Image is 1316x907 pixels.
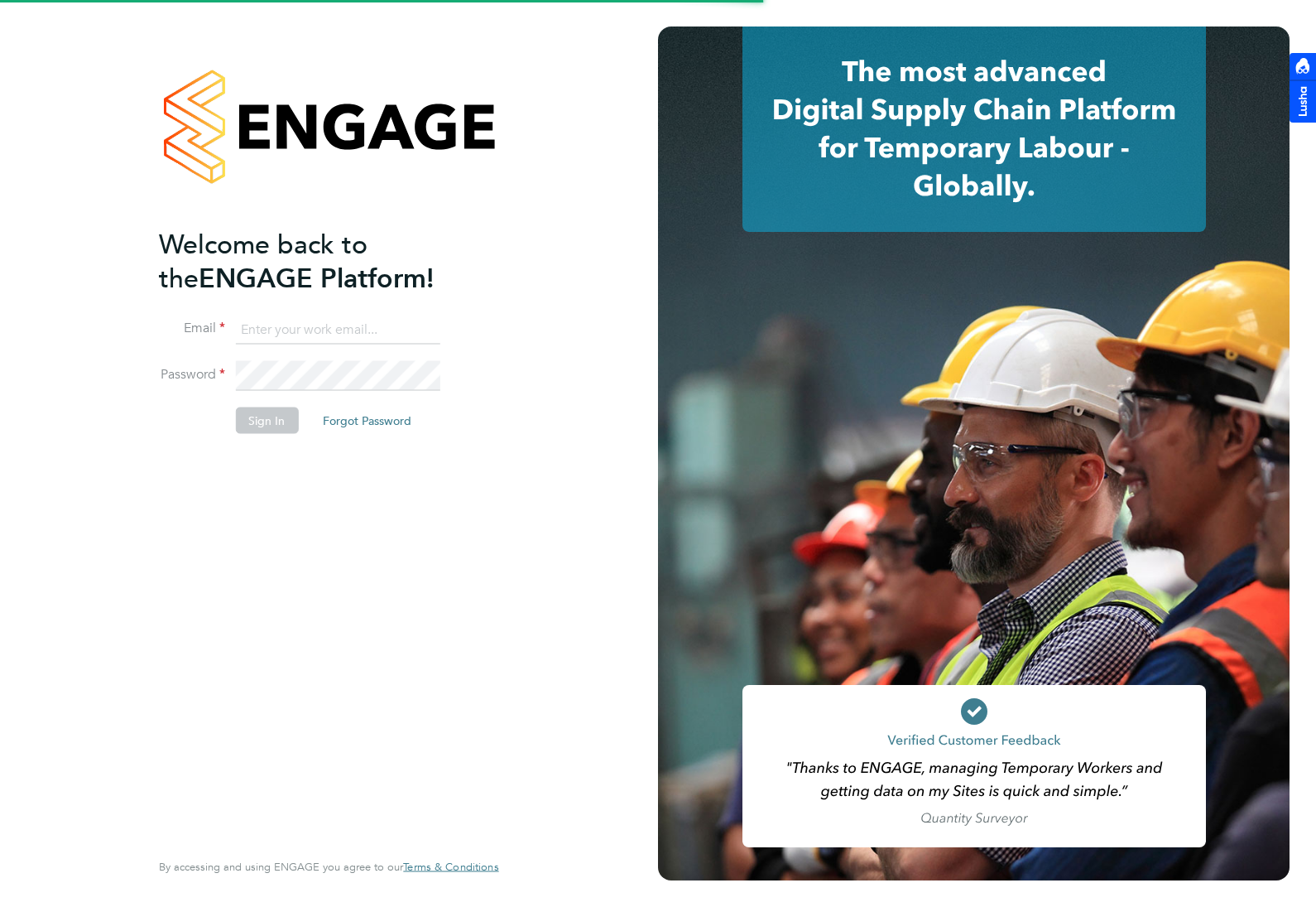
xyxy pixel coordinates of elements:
a: Terms & Conditions [403,861,498,874]
h2: ENGAGE Platform! [159,227,482,295]
span: Welcome back to the [159,228,367,294]
button: Sign In [235,408,298,434]
label: Email [159,320,225,337]
input: Enter your work email... [235,315,439,345]
button: Forgot Password [310,408,425,434]
span: By accessing and using ENGAGE you agree to our [159,860,498,874]
span: Terms & Conditions [403,860,498,874]
label: Password [159,366,225,384]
